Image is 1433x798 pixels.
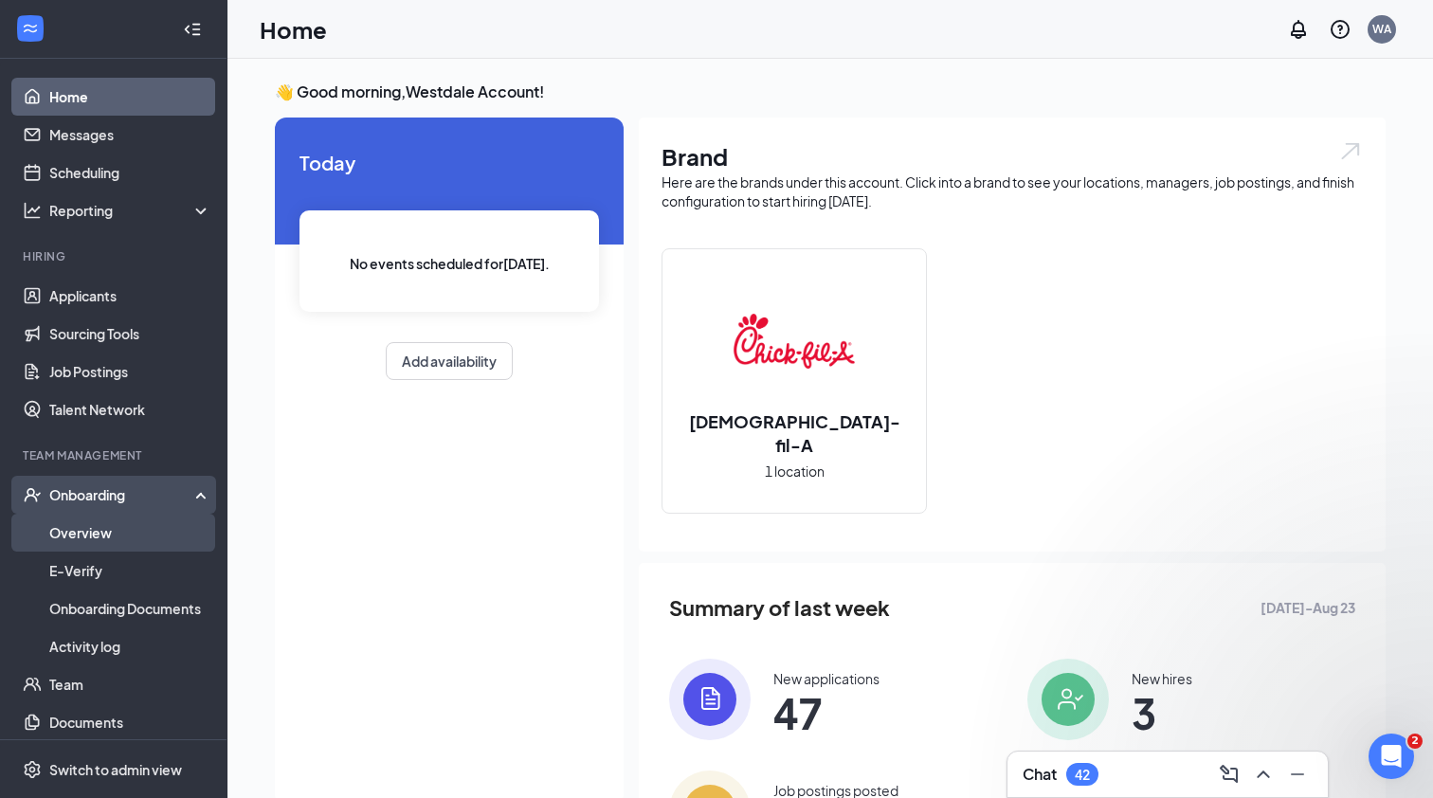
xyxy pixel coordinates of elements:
[49,703,211,741] a: Documents
[49,760,182,779] div: Switch to admin view
[1407,734,1423,749] span: 2
[49,589,211,627] a: Onboarding Documents
[1282,759,1313,789] button: Minimize
[1075,767,1090,783] div: 42
[260,13,327,45] h1: Home
[183,20,202,39] svg: Collapse
[49,315,211,353] a: Sourcing Tools
[49,154,211,191] a: Scheduling
[1338,140,1363,162] img: open.6027fd2a22e1237b5b06.svg
[23,447,208,463] div: Team Management
[49,201,212,220] div: Reporting
[662,172,1363,210] div: Here are the brands under this account. Click into a brand to see your locations, managers, job p...
[1027,659,1109,740] img: icon
[49,485,195,504] div: Onboarding
[734,281,855,402] img: Chick-fil-A
[1287,18,1310,41] svg: Notifications
[1248,759,1279,789] button: ChevronUp
[1252,763,1275,786] svg: ChevronUp
[23,485,42,504] svg: UserCheck
[1214,759,1244,789] button: ComposeMessage
[299,148,599,177] span: Today
[1054,614,1433,747] iframe: Intercom notifications message
[23,760,42,779] svg: Settings
[49,390,211,428] a: Talent Network
[669,659,751,740] img: icon
[49,552,211,589] a: E-Verify
[1369,734,1414,779] iframe: Intercom live chat
[49,78,211,116] a: Home
[21,19,40,38] svg: WorkstreamLogo
[1023,764,1057,785] h3: Chat
[1218,763,1241,786] svg: ComposeMessage
[275,82,1386,102] h3: 👋 Good morning, Westdale Account !
[350,253,550,274] span: No events scheduled for [DATE] .
[773,696,880,730] span: 47
[49,277,211,315] a: Applicants
[662,409,926,457] h2: [DEMOGRAPHIC_DATA]-fil-A
[1286,763,1309,786] svg: Minimize
[49,514,211,552] a: Overview
[49,116,211,154] a: Messages
[1372,21,1391,37] div: WA
[23,201,42,220] svg: Analysis
[49,665,211,703] a: Team
[386,342,513,380] button: Add availability
[1329,18,1351,41] svg: QuestionInfo
[1261,597,1355,618] span: [DATE] - Aug 23
[765,461,825,481] span: 1 location
[662,140,1363,172] h1: Brand
[669,591,890,625] span: Summary of last week
[49,627,211,665] a: Activity log
[49,353,211,390] a: Job Postings
[773,669,880,688] div: New applications
[23,248,208,264] div: Hiring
